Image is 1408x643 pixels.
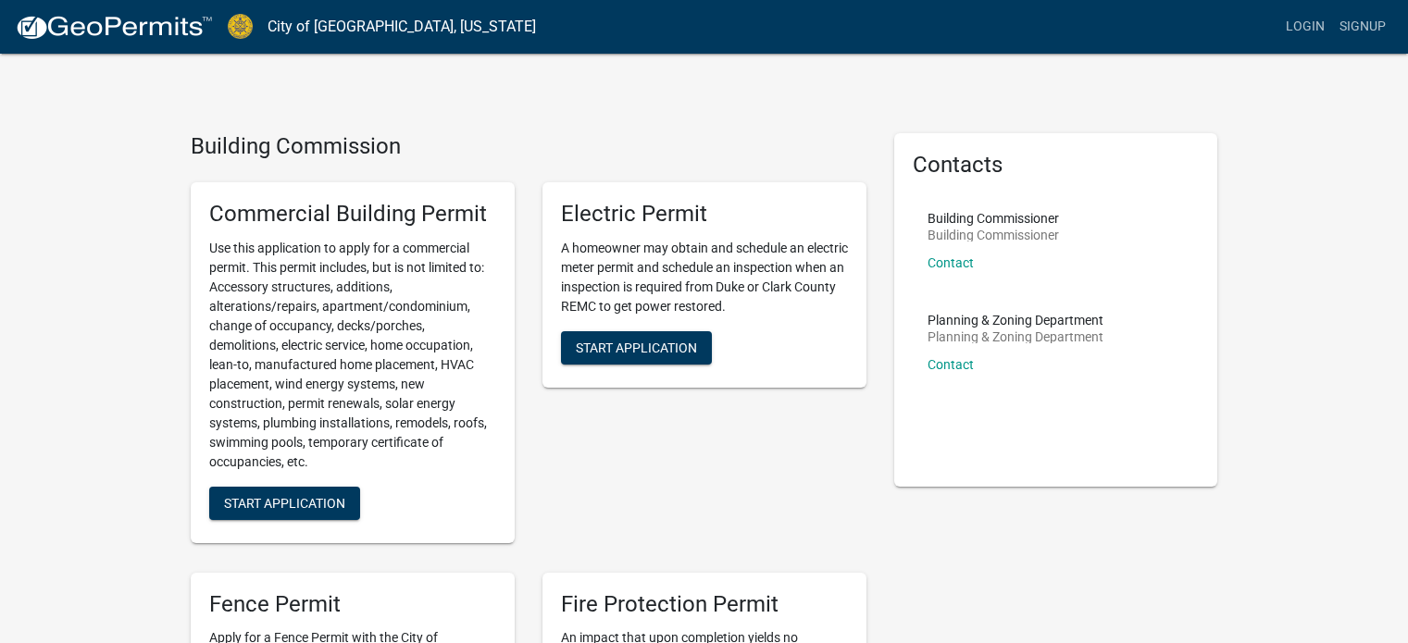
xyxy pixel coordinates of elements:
[209,201,496,228] h5: Commercial Building Permit
[928,229,1059,241] p: Building Commissioner
[268,11,536,43] a: City of [GEOGRAPHIC_DATA], [US_STATE]
[928,330,1103,343] p: Planning & Zoning Department
[928,357,974,372] a: Contact
[209,591,496,618] h5: Fence Permit
[928,314,1103,327] p: Planning & Zoning Department
[191,133,866,160] h4: Building Commission
[928,212,1059,225] p: Building Commissioner
[913,152,1200,179] h5: Contacts
[224,495,345,510] span: Start Application
[1278,9,1332,44] a: Login
[561,591,848,618] h5: Fire Protection Permit
[228,14,253,39] img: City of Jeffersonville, Indiana
[209,239,496,472] p: Use this application to apply for a commercial permit. This permit includes, but is not limited t...
[561,201,848,228] h5: Electric Permit
[561,331,712,365] button: Start Application
[928,255,974,270] a: Contact
[576,340,697,354] span: Start Application
[209,487,360,520] button: Start Application
[1332,9,1393,44] a: Signup
[561,239,848,316] p: A homeowner may obtain and schedule an electric meter permit and schedule an inspection when an i...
